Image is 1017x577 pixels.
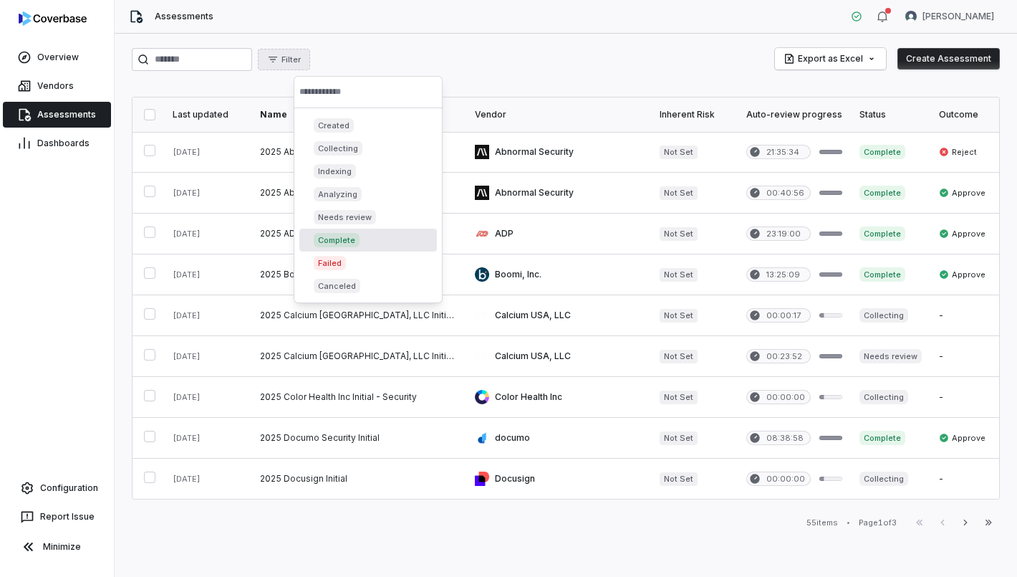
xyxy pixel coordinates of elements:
[930,459,1001,500] td: -
[37,80,74,92] span: Vendors
[475,109,642,120] div: Vendor
[43,541,81,553] span: Minimize
[746,109,842,120] div: Auto-review progress
[660,109,729,120] div: Inherent Risk
[859,109,922,120] div: Status
[258,49,310,70] button: Filter
[318,189,357,200] p: Analyzing
[173,109,243,120] div: Last updated
[847,518,850,528] div: •
[859,518,897,528] div: Page 1 of 3
[40,482,98,494] span: Configuration
[318,234,355,246] p: Complete
[19,11,87,26] img: logo-D7KZi-bG.svg
[6,475,108,501] a: Configuration
[939,109,993,120] div: Outcome
[897,6,1003,27] button: Justin Trimachi avatar[PERSON_NAME]
[905,11,917,22] img: Justin Trimachi avatar
[37,138,90,149] span: Dashboards
[318,143,358,154] p: Collecting
[40,511,95,523] span: Report Issue
[155,11,213,22] span: Assessments
[3,73,111,99] a: Vendors
[3,44,111,70] a: Overview
[318,166,352,177] p: Indexing
[930,295,1001,336] td: -
[6,533,108,561] button: Minimize
[6,504,108,530] button: Report Issue
[3,102,111,128] a: Assessments
[775,48,886,70] button: Export as Excel
[930,336,1001,377] td: -
[930,377,1001,418] td: -
[37,52,79,63] span: Overview
[318,211,372,223] p: Needs review
[318,280,356,292] p: Canceled
[281,54,301,65] span: Filter
[3,130,111,156] a: Dashboards
[260,109,458,120] div: Name
[922,11,994,22] span: [PERSON_NAME]
[318,257,342,269] p: Failed
[318,120,350,131] p: Created
[897,48,1000,70] button: Create Assessment
[806,518,838,528] div: 55 items
[37,109,96,120] span: Assessments
[294,108,443,303] div: Suggestions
